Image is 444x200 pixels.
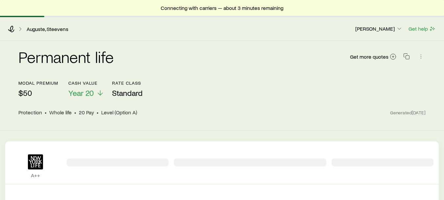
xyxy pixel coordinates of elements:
[11,172,60,179] p: A++
[161,5,283,11] span: Connecting with carriers — about 3 minutes remaining
[112,88,143,98] span: Standard
[112,80,143,98] button: Rate ClassStandard
[68,88,94,98] span: Year 20
[68,80,104,86] p: Cash Value
[355,25,403,32] p: [PERSON_NAME]
[79,109,94,116] span: 20 Pay
[408,25,436,33] button: Get help
[18,80,58,86] p: modal premium
[26,26,69,32] a: Auguste, Steevens
[355,25,403,33] button: [PERSON_NAME]
[68,80,104,98] button: Cash ValueYear 20
[390,110,426,116] span: Generated
[350,53,397,61] a: Get more quotes
[112,80,143,86] p: Rate Class
[18,49,114,65] h2: Permanent life
[412,110,426,116] span: [DATE]
[18,88,58,98] p: $50
[350,54,388,59] span: Get more quotes
[49,109,72,116] span: Whole life
[45,109,47,116] span: •
[97,109,99,116] span: •
[74,109,76,116] span: •
[18,109,42,116] span: Protection
[101,109,137,116] span: Level (Option A)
